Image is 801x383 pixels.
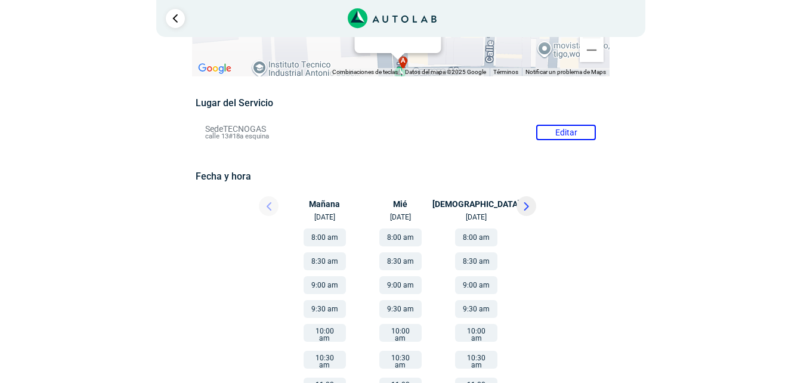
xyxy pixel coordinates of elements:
[580,38,604,62] button: Reducir
[405,69,486,75] span: Datos del mapa ©2025 Google
[455,228,497,246] button: 8:00 am
[304,276,346,294] button: 9:00 am
[379,252,422,270] button: 8:30 am
[455,351,497,369] button: 10:30 am
[304,324,346,342] button: 10:00 am
[304,351,346,369] button: 10:30 am
[407,14,436,42] button: Cerrar
[195,61,234,76] a: Abre esta zona en Google Maps (se abre en una nueva ventana)
[196,97,605,109] h5: Lugar del Servicio
[379,300,422,318] button: 9:30 am
[166,9,185,28] a: Ir al paso anterior
[525,69,606,75] a: Notificar un problema de Maps
[455,300,497,318] button: 9:30 am
[195,61,234,76] img: Google
[379,276,422,294] button: 9:00 am
[361,45,434,63] div: calle 13#18a esquina
[455,276,497,294] button: 9:00 am
[348,12,437,23] a: Link al sitio de autolab
[455,252,497,270] button: 8:30 am
[455,324,497,342] button: 10:00 am
[379,324,422,342] button: 10:00 am
[401,56,406,66] span: a
[493,69,518,75] a: Términos (se abre en una nueva pestaña)
[304,252,346,270] button: 8:30 am
[304,228,346,246] button: 8:00 am
[361,45,401,54] b: TECNOGAS
[196,171,605,182] h5: Fecha y hora
[304,300,346,318] button: 9:30 am
[379,351,422,369] button: 10:30 am
[379,228,422,246] button: 8:00 am
[332,68,398,76] button: Combinaciones de teclas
